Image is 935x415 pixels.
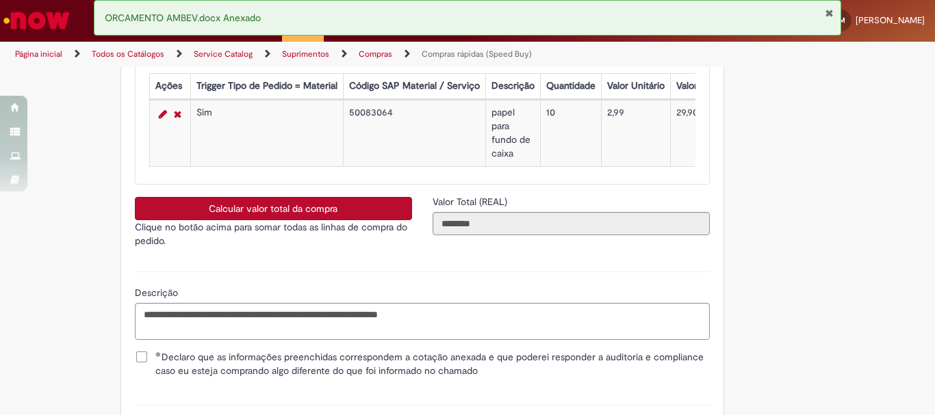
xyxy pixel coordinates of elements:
[92,49,164,59] a: Todos os Catálogos
[670,74,758,99] th: Valor Total Moeda
[540,101,601,167] td: 10
[282,49,329,59] a: Suprimentos
[135,303,710,340] textarea: Descrição
[601,101,670,167] td: 2,99
[1,7,72,34] img: ServiceNow
[433,196,510,208] span: Somente leitura - Valor Total (REAL)
[359,49,392,59] a: Compras
[10,42,613,67] ul: Trilhas de página
[155,106,170,122] a: Editar Linha 1
[856,14,925,26] span: [PERSON_NAME]
[190,74,343,99] th: Trigger Tipo de Pedido = Material
[601,74,670,99] th: Valor Unitário
[170,106,185,122] a: Remover linha 1
[825,8,834,18] button: Fechar Notificação
[105,12,261,24] span: ORCAMENTO AMBEV.docx Anexado
[433,195,510,209] label: Somente leitura - Valor Total (REAL)
[485,101,540,167] td: papel para fundo de caixa
[155,351,162,357] span: Obrigatório Preenchido
[422,49,532,59] a: Compras rápidas (Speed Buy)
[670,101,758,167] td: 29,90
[485,74,540,99] th: Descrição
[540,74,601,99] th: Quantidade
[15,49,62,59] a: Página inicial
[343,101,485,167] td: 50083064
[433,212,710,235] input: Valor Total (REAL)
[135,286,181,299] span: Descrição
[190,101,343,167] td: Sim
[135,197,412,220] button: Calcular valor total da compra
[149,74,190,99] th: Ações
[155,350,710,377] span: Declaro que as informações preenchidas correspondem a cotação anexada e que poderei responder a a...
[135,220,412,247] p: Clique no botão acima para somar todas as linhas de compra do pedido.
[343,74,485,99] th: Código SAP Material / Serviço
[194,49,253,59] a: Service Catalog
